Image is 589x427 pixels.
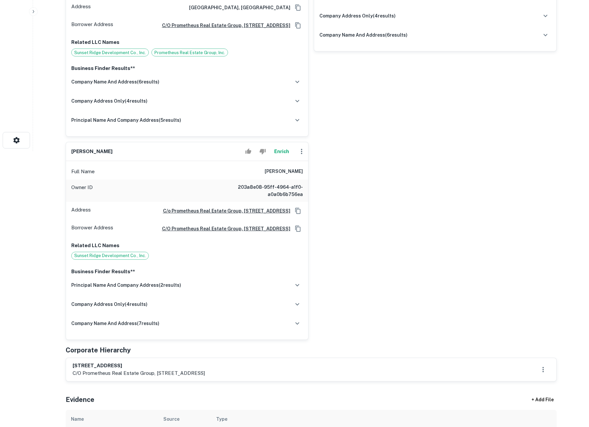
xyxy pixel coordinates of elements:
[71,415,84,423] div: Name
[556,374,589,406] iframe: Chat Widget
[293,20,303,30] button: Copy Address
[71,268,303,276] p: Business Finder Results**
[265,168,303,176] h6: [PERSON_NAME]
[71,3,91,13] p: Address
[72,49,148,56] span: Sunset Ridge Development Co., Inc.
[71,301,147,308] h6: company address only ( 4 results)
[224,183,303,198] h6: 203a8e08-95ff-4964-a1f0-a0a0b6b756ea
[163,415,180,423] div: Source
[319,31,408,39] h6: company name and address ( 6 results)
[152,49,228,56] span: Prometheus Real Estate Group, Inc.
[71,224,113,234] p: Borrower Address
[71,64,303,72] p: Business Finder Results**
[73,369,205,377] p: c/o prometheus real estate group, [STREET_ADDRESS]
[293,224,303,234] button: Copy Address
[184,4,290,11] h6: [GEOGRAPHIC_DATA], [GEOGRAPHIC_DATA]
[71,20,113,30] p: Borrower Address
[216,415,227,423] div: Type
[71,281,181,289] h6: principal name and company address ( 2 results)
[71,242,303,249] p: Related LLC Names
[158,207,290,214] a: C/o Prometheus Real Estate Group, [STREET_ADDRESS]
[73,362,205,370] h6: [STREET_ADDRESS]
[293,3,303,13] button: Copy Address
[520,394,566,406] div: + Add File
[293,206,303,216] button: Copy Address
[257,145,268,158] button: Reject
[319,12,396,19] h6: company address only ( 4 results)
[71,206,91,216] p: Address
[66,395,94,405] h5: Evidence
[71,148,113,155] h6: [PERSON_NAME]
[66,345,131,355] h5: Corporate Hierarchy
[157,225,290,232] a: c/o prometheus real estate group, [STREET_ADDRESS]
[72,252,148,259] span: Sunset Ridge Development Co., Inc.
[157,22,290,29] a: c/o prometheus real estate group, [STREET_ADDRESS]
[71,38,303,46] p: Related LLC Names
[71,183,93,198] p: Owner ID
[71,97,147,105] h6: company address only ( 4 results)
[71,168,95,176] p: Full Name
[243,145,254,158] button: Accept
[71,320,159,327] h6: company name and address ( 7 results)
[71,78,159,85] h6: company name and address ( 6 results)
[71,116,181,124] h6: principal name and company address ( 5 results)
[271,145,292,158] button: Enrich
